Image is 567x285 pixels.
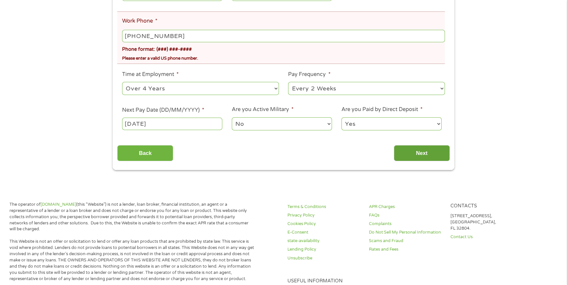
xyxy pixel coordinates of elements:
a: [DOMAIN_NAME] [41,202,76,207]
a: Cookies Policy [287,221,361,227]
a: Rates and Fees [369,246,443,253]
a: state-availability [287,238,361,244]
a: Lending Policy [287,246,361,253]
a: Do Not Sell My Personal Information [369,229,443,236]
a: E-Consent [287,229,361,236]
input: Next [394,145,450,161]
a: Unsubscribe [287,255,361,261]
h4: Contacts [450,203,524,209]
p: The operator of (this “Website”) is not a lender, loan broker, financial institution, an agent or... [9,201,254,232]
div: Phone format: (###) ###-#### [122,44,445,53]
div: Please enter a valid US phone number. [122,53,445,62]
label: Are you Paid by Direct Deposit [341,106,423,113]
a: Terms & Conditions [287,204,361,210]
h4: Useful Information [287,278,524,284]
p: [STREET_ADDRESS], [GEOGRAPHIC_DATA], FL 32804. [450,213,524,232]
input: Back [117,145,173,161]
p: This Website is not an offer or solicitation to lend or offer any loan products that are prohibit... [9,238,254,282]
label: Next Pay Date (DD/MM/YYYY) [122,107,204,114]
a: Scams and Fraud [369,238,443,244]
a: APR Charges [369,204,443,210]
input: ---Click Here for Calendar --- [122,118,222,130]
label: Pay Frequency [288,71,330,78]
a: FAQs [369,212,443,218]
a: Privacy Policy [287,212,361,218]
label: Work Phone [122,18,157,25]
a: Contact Us [450,234,524,240]
input: (231) 754-4010 [122,30,445,42]
label: Time at Employment [122,71,179,78]
a: Complaints [369,221,443,227]
label: Are you Active Military [232,106,294,113]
